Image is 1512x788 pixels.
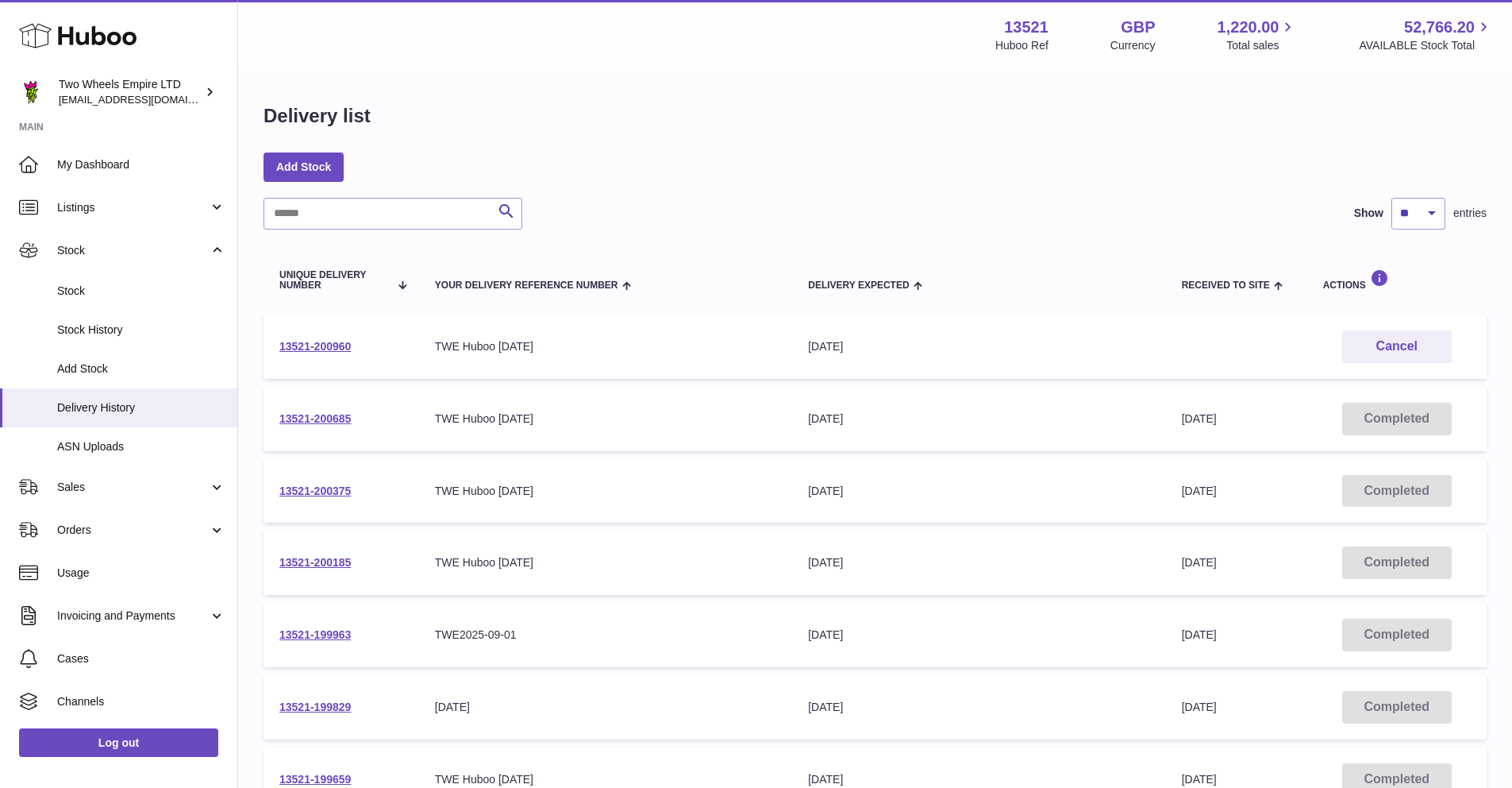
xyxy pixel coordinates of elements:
[435,280,618,291] span: Your Delivery Reference Number
[57,566,225,581] span: Usage
[19,728,218,757] a: Log out
[59,93,233,106] span: [EMAIL_ADDRESS][DOMAIN_NAME]
[1404,17,1475,38] span: 52,766.20
[1359,38,1493,53] span: AVAILABLE Stock Total
[435,700,776,715] div: [DATE]
[59,77,202,107] div: Two Wheels Empire LTD
[1182,412,1217,425] span: [DATE]
[808,339,1149,354] div: [DATE]
[1110,38,1156,53] div: Currency
[1354,206,1383,221] label: Show
[435,772,776,787] div: TWE Huboo [DATE]
[57,200,209,215] span: Listings
[1342,330,1452,363] button: Cancel
[435,555,776,570] div: TWE Huboo [DATE]
[1182,701,1217,713] span: [DATE]
[279,773,351,786] a: 13521-199659
[57,480,209,495] span: Sales
[808,280,909,291] span: Delivery Expected
[57,523,209,538] span: Orders
[279,270,389,291] span: Unique Delivery Number
[1121,17,1155,38] strong: GBP
[57,439,225,454] span: ASN Uploads
[19,80,43,104] img: justas@twowheelsempire.com
[57,400,225,415] span: Delivery History
[435,411,776,427] div: TWE Huboo [DATE]
[808,484,1149,499] div: [DATE]
[808,628,1149,643] div: [DATE]
[808,555,1149,570] div: [DATE]
[1218,17,1279,38] span: 1,220.00
[1323,269,1471,291] div: Actions
[1182,280,1270,291] span: Received to Site
[435,484,776,499] div: TWE Huboo [DATE]
[57,323,225,338] span: Stock History
[279,556,351,569] a: 13521-200185
[1004,17,1048,38] strong: 13521
[279,340,351,353] a: 13521-200960
[435,628,776,643] div: TWE2025-09-01
[279,701,351,713] a: 13521-199829
[1359,17,1493,53] a: 52,766.20 AVAILABLE Stock Total
[57,608,209,624] span: Invoicing and Payments
[279,412,351,425] a: 13521-200685
[57,284,225,299] span: Stock
[279,485,351,497] a: 13521-200375
[1453,206,1487,221] span: entries
[808,411,1149,427] div: [DATE]
[264,153,344,181] a: Add Stock
[1182,628,1217,641] span: [DATE]
[57,361,225,377] span: Add Stock
[995,38,1048,53] div: Huboo Ref
[57,651,225,666] span: Cases
[57,243,209,258] span: Stock
[1182,556,1217,569] span: [DATE]
[1182,485,1217,497] span: [DATE]
[1182,773,1217,786] span: [DATE]
[808,772,1149,787] div: [DATE]
[808,700,1149,715] div: [DATE]
[1226,38,1297,53] span: Total sales
[435,339,776,354] div: TWE Huboo [DATE]
[57,157,225,172] span: My Dashboard
[57,694,225,709] span: Channels
[279,628,351,641] a: 13521-199963
[264,103,371,129] h1: Delivery list
[1218,17,1298,53] a: 1,220.00 Total sales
